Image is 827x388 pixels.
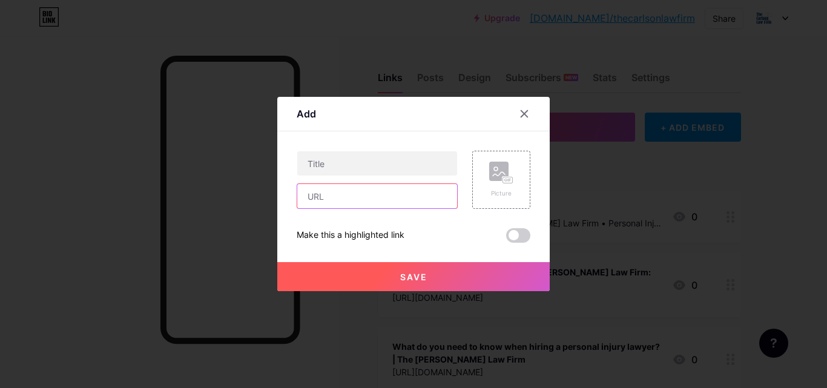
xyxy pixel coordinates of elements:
span: Save [400,272,427,282]
input: Title [297,151,457,176]
input: URL [297,184,457,208]
div: Picture [489,189,513,198]
button: Save [277,262,550,291]
div: Make this a highlighted link [297,228,404,243]
div: Add [297,107,316,121]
